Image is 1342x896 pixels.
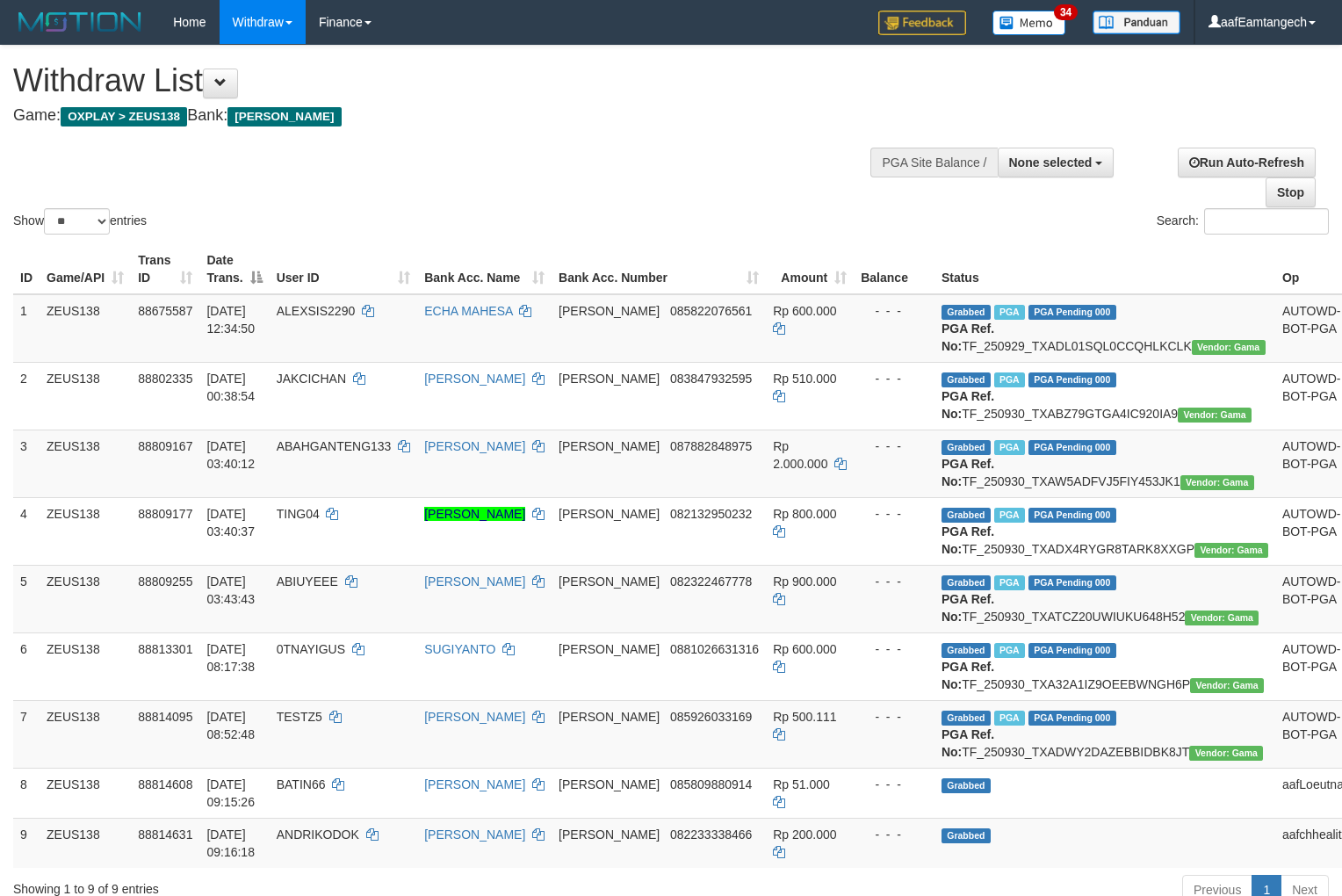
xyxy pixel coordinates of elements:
[934,700,1275,768] td: TF_250930_TXADWY2DAZEBBIDBK8JT
[40,362,131,430] td: ZEUS138
[773,710,836,724] span: Rp 500.111
[773,304,836,318] span: Rp 600.000
[13,9,147,35] img: MOTION_logo.png
[206,574,255,606] span: [DATE] 03:43:43
[40,768,131,818] td: ZEUS138
[559,710,660,724] span: [PERSON_NAME]
[138,710,192,724] span: 88814095
[277,507,320,521] span: TING04
[670,372,752,386] span: Copy 083847932595 to clipboard
[1028,372,1116,387] span: PGA Pending
[277,777,326,791] span: BATIN66
[942,372,991,387] span: Grabbed
[1185,611,1259,625] span: Vendor URL: https://trx31.1velocity.biz
[277,642,345,656] span: 0TNAYIGUS
[942,440,991,455] span: Grabbed
[199,244,269,294] th: Date Trans.: activate to sort column descending
[766,244,854,294] th: Amount: activate to sort column ascending
[992,11,1066,35] img: Button%20Memo.svg
[138,372,192,386] span: 88802335
[994,305,1025,320] span: Marked by aafpengsreynich
[934,244,1275,294] th: Status
[13,430,40,497] td: 3
[40,294,131,363] td: ZEUS138
[44,208,110,235] select: Showentries
[670,439,752,453] span: Copy 087882848975 to clipboard
[424,710,525,724] a: [PERSON_NAME]
[670,710,752,724] span: Copy 085926033169 to clipboard
[277,827,359,842] span: ANDRIKODOK
[1190,678,1264,693] span: Vendor URL: https://trx31.1velocity.biz
[559,777,660,791] span: [PERSON_NAME]
[942,457,994,488] b: PGA Ref. No:
[1157,208,1329,235] label: Search:
[1192,340,1266,355] span: Vendor URL: https://trx31.1velocity.biz
[1266,177,1316,207] a: Stop
[13,244,40,294] th: ID
[861,437,927,455] div: - - -
[934,294,1275,363] td: TF_250929_TXADL01SQL0CCQHLKCLK
[773,777,830,791] span: Rp 51.000
[942,508,991,523] span: Grabbed
[277,710,322,724] span: TESTZ5
[424,439,525,453] a: [PERSON_NAME]
[206,710,255,741] span: [DATE] 08:52:48
[40,565,131,632] td: ZEUS138
[942,828,991,843] span: Grabbed
[138,304,192,318] span: 88675587
[138,574,192,589] span: 88809255
[277,304,356,318] span: ALEXSIS2290
[773,507,836,521] span: Rp 800.000
[40,818,131,868] td: ZEUS138
[206,507,255,538] span: [DATE] 03:40:37
[1180,475,1254,490] span: Vendor URL: https://trx31.1velocity.biz
[138,507,192,521] span: 88809177
[942,305,991,320] span: Grabbed
[934,632,1275,700] td: TF_250930_TXA32A1IZ9OEEBWNGH6P
[1028,508,1116,523] span: PGA Pending
[773,372,836,386] span: Rp 510.000
[40,244,131,294] th: Game/API: activate to sort column ascending
[206,439,255,471] span: [DATE] 03:40:12
[1093,11,1180,34] img: panduan.png
[1028,643,1116,658] span: PGA Pending
[424,304,512,318] a: ECHA MAHESA
[424,507,525,521] a: [PERSON_NAME]
[417,244,552,294] th: Bank Acc. Name: activate to sort column ascending
[40,430,131,497] td: ZEUS138
[942,643,991,658] span: Grabbed
[40,700,131,768] td: ZEUS138
[942,727,994,759] b: PGA Ref. No:
[559,439,660,453] span: [PERSON_NAME]
[994,575,1025,590] span: Marked by aaftanly
[934,362,1275,430] td: TF_250930_TXABZ79GTGA4IC920IA9
[1028,711,1116,726] span: PGA Pending
[1178,408,1252,423] span: Vendor URL: https://trx31.1velocity.biz
[277,372,346,386] span: JAKCICHAN
[773,827,836,842] span: Rp 200.000
[206,827,255,859] span: [DATE] 09:16:18
[277,574,338,589] span: ABIUYEEE
[854,244,934,294] th: Balance
[934,430,1275,497] td: TF_250930_TXAW5ADFVJ5FIY453JK1
[206,304,255,336] span: [DATE] 12:34:50
[773,439,827,471] span: Rp 2.000.000
[670,827,752,842] span: Copy 082233338466 to clipboard
[270,244,418,294] th: User ID: activate to sort column ascending
[13,107,877,125] h4: Game: Bank:
[1178,148,1316,177] a: Run Auto-Refresh
[559,642,660,656] span: [PERSON_NAME]
[670,642,759,656] span: Copy 0881026631316 to clipboard
[206,642,255,674] span: [DATE] 08:17:38
[861,826,927,843] div: - - -
[138,439,192,453] span: 88809167
[138,777,192,791] span: 88814608
[13,700,40,768] td: 7
[206,777,255,809] span: [DATE] 09:15:26
[994,508,1025,523] span: Marked by aaftanly
[994,440,1025,455] span: Marked by aaftanly
[61,107,187,126] span: OXPLAY > ZEUS138
[1054,4,1078,20] span: 34
[13,208,147,235] label: Show entries
[13,818,40,868] td: 9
